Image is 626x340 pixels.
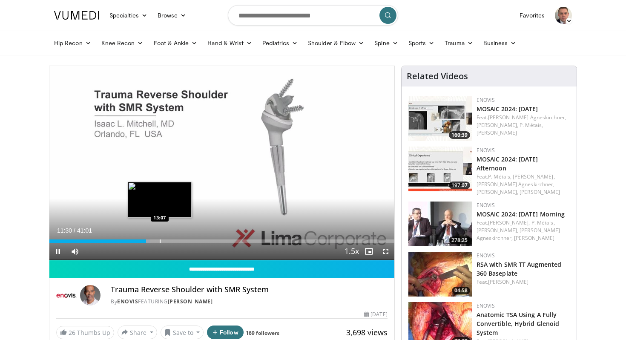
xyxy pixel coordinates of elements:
a: [PERSON_NAME] [520,188,560,196]
a: Trauma [439,35,478,52]
a: P. Métais, [520,121,543,129]
a: RSA with SMR TT Augmented 360 Baseplate [477,260,562,277]
img: ab2533bc-3f62-42da-b4f5-abec086ce4de.150x105_q85_crop-smart_upscale.jpg [408,147,472,191]
h4: Related Videos [407,71,468,81]
a: [PERSON_NAME] Agneskirchner, [477,181,555,188]
a: [PERSON_NAME], [477,227,518,234]
a: Enovis [477,147,495,154]
a: [PERSON_NAME], [477,121,518,129]
a: [PERSON_NAME] [488,278,528,285]
a: MOSAIC 2024: [DATE] Afternoon [477,155,538,172]
button: Share [118,326,157,339]
a: Anatomic TSA Using A Fully Convertible, Hybrid Glenoid System [477,311,560,337]
button: Follow [207,326,244,339]
button: Pause [49,243,66,260]
a: Shoulder & Elbow [303,35,369,52]
span: 160:39 [449,131,470,139]
input: Search topics, interventions [228,5,398,26]
button: Enable picture-in-picture mode [360,243,377,260]
img: Avatar [555,7,572,24]
a: [PERSON_NAME] [168,298,213,305]
a: 160:39 [408,96,472,141]
img: image.jpeg [128,182,192,218]
a: Hip Recon [49,35,96,52]
a: [PERSON_NAME] [477,129,517,136]
span: 26 [69,328,75,337]
a: P. Métais, [488,173,511,180]
span: 04:58 [452,287,470,294]
a: [PERSON_NAME] Agneskirchner, [477,227,560,242]
a: 04:58 [408,252,472,297]
a: Foot & Ankle [149,35,203,52]
a: Enovis [477,252,495,259]
a: [PERSON_NAME] [514,234,554,242]
a: Hand & Wrist [202,35,257,52]
img: VuMedi Logo [54,11,99,20]
div: Feat. [477,114,570,137]
a: 197:07 [408,147,472,191]
button: Save to [161,326,204,339]
img: Avatar [80,285,101,305]
a: Knee Recon [96,35,149,52]
a: Pediatrics [257,35,303,52]
div: By FEATURING [111,298,388,305]
span: 278:25 [449,236,470,244]
a: 278:25 [408,202,472,246]
a: Business [478,35,522,52]
a: MOSAIC 2024: [DATE] Morning [477,210,565,218]
a: Enovis [477,96,495,104]
button: Fullscreen [377,243,394,260]
a: Sports [403,35,440,52]
span: 197:07 [449,182,470,189]
div: Feat. [477,219,570,242]
a: Spine [369,35,403,52]
a: 26 Thumbs Up [56,326,114,339]
a: MOSAIC 2024: [DATE] [477,105,538,113]
button: Mute [66,243,83,260]
a: Enovis [117,298,138,305]
a: [PERSON_NAME], [513,173,554,180]
span: 41:01 [77,227,92,234]
span: / [74,227,75,234]
a: P. Métais, [531,219,555,226]
img: Enovis [56,285,77,305]
a: Specialties [104,7,152,24]
h4: Trauma Reverse Shoulder with SMR System [111,285,388,294]
a: [PERSON_NAME] Agneskirchner, [488,114,566,121]
a: Browse [152,7,192,24]
a: Favorites [514,7,550,24]
img: 5461eadd-f547-40e8-b3ef-9b1f03cde6d9.150x105_q85_crop-smart_upscale.jpg [408,202,472,246]
div: Progress Bar [49,239,394,243]
span: 3,698 views [346,327,388,337]
a: [PERSON_NAME], [488,219,530,226]
a: Enovis [477,302,495,309]
img: ebdabccb-e285-4967-9f6e-9aec9f637810.150x105_q85_crop-smart_upscale.jpg [408,252,472,297]
button: Playback Rate [343,243,360,260]
img: 231f7356-6f30-4db6-9706-d4150743ceaf.150x105_q85_crop-smart_upscale.jpg [408,96,472,141]
a: Enovis [477,202,495,209]
a: [PERSON_NAME], [477,188,518,196]
a: 169 followers [246,329,279,337]
div: Feat. [477,278,570,286]
span: 11:30 [57,227,72,234]
div: Feat. [477,173,570,196]
video-js: Video Player [49,66,394,260]
div: [DATE] [364,311,387,318]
